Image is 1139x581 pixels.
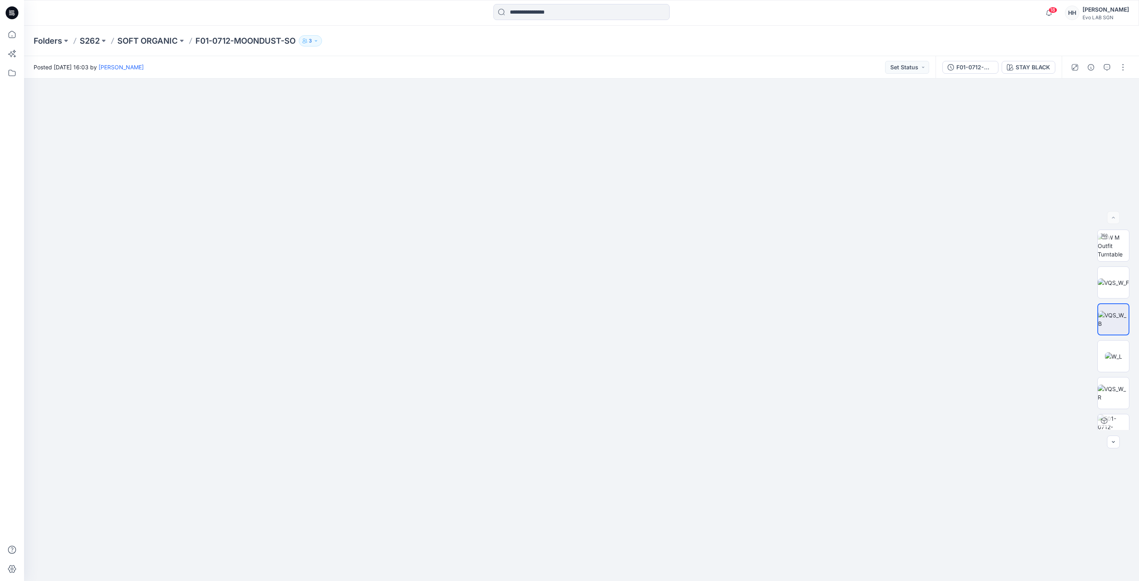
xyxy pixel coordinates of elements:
p: 3 [309,36,312,45]
a: [PERSON_NAME] [99,64,144,71]
img: VQS_W_F [1098,278,1129,287]
img: VQS_W_B [1098,311,1129,328]
a: SOFT ORGANIC [117,35,178,46]
a: S262 [80,35,100,46]
div: Evo LAB SGN [1083,14,1129,20]
a: Folders [34,35,62,46]
img: VQS_W_R [1098,385,1129,401]
img: F01-0712-MOONDUST STAY BLACK [1098,414,1129,446]
img: W_L [1105,352,1122,361]
button: Details [1085,61,1097,74]
button: STAY BLACK [1002,61,1055,74]
p: F01-0712-MOONDUST-SO [195,35,296,46]
div: [PERSON_NAME] [1083,5,1129,14]
span: 18 [1048,7,1057,13]
div: F01-0712-MOONDUST [956,63,993,72]
button: F01-0712-MOONDUST [942,61,998,74]
div: STAY BLACK [1016,63,1050,72]
span: Posted [DATE] 16:03 by [34,63,144,71]
div: HH [1065,6,1079,20]
img: BW M Outfit Turntable [1098,233,1129,258]
button: 3 [299,35,322,46]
